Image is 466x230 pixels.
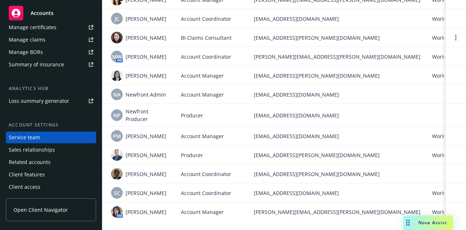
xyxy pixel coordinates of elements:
span: [PERSON_NAME] [126,170,166,178]
a: Service team [6,132,96,143]
span: [PERSON_NAME] [126,15,166,23]
div: Analytics hub [6,85,96,92]
span: [EMAIL_ADDRESS][PERSON_NAME][DOMAIN_NAME] [254,72,420,79]
span: PM [113,132,121,140]
span: Account Coordinator [181,15,231,23]
div: Manage BORs [9,46,43,58]
span: [PERSON_NAME] [126,151,166,159]
a: Manage certificates [6,22,96,33]
div: Sales relationships [9,144,55,156]
span: MW [112,53,122,61]
span: Account Coordinator [181,189,231,197]
span: Nova Assist [418,219,447,226]
div: Client access [9,181,40,193]
span: [EMAIL_ADDRESS][PERSON_NAME][DOMAIN_NAME] [254,170,420,178]
span: Account Manager [181,208,224,216]
span: [PERSON_NAME][EMAIL_ADDRESS][PERSON_NAME][DOMAIN_NAME] [254,208,420,216]
a: Summary of insurance [6,59,96,70]
span: Account Manager [181,132,224,140]
div: Client features [9,169,45,180]
img: photo [111,32,123,43]
span: JC [115,15,119,23]
span: [PERSON_NAME] [126,189,166,197]
div: Manage claims [9,34,46,46]
span: Accounts [31,10,54,16]
a: Client access [6,181,96,193]
img: photo [111,168,123,180]
span: Open Client Navigator [13,206,68,214]
a: Manage BORs [6,46,96,58]
span: [EMAIL_ADDRESS][DOMAIN_NAME] [254,15,420,23]
span: [PERSON_NAME] [126,72,166,79]
span: Account Coordinator [181,53,231,61]
div: Loss summary generator [9,95,69,107]
span: [EMAIL_ADDRESS][DOMAIN_NAME] [254,112,420,119]
a: Related accounts [6,156,96,168]
div: Summary of insurance [9,59,64,70]
div: Manage certificates [9,22,56,33]
span: [EMAIL_ADDRESS][DOMAIN_NAME] [254,91,420,98]
span: Newfront Admin [126,91,166,98]
span: [EMAIL_ADDRESS][PERSON_NAME][DOMAIN_NAME] [254,34,420,42]
span: Producer [181,112,203,119]
span: NA [113,91,121,98]
span: Account Coordinator [181,170,231,178]
button: Nova Assist [403,215,453,230]
a: Client features [6,169,96,180]
span: [PERSON_NAME] [126,34,166,42]
div: Service team [9,132,40,143]
a: Open options [451,33,460,42]
span: NP [113,112,121,119]
span: [EMAIL_ADDRESS][DOMAIN_NAME] [254,132,420,140]
span: SC [114,189,120,197]
div: Drag to move [403,215,412,230]
img: photo [111,70,123,81]
a: Loss summary generator [6,95,96,107]
span: Account Manager [181,72,224,79]
span: [PERSON_NAME] [126,132,166,140]
div: Account settings [6,121,96,129]
span: Newfront Producer [126,108,169,123]
span: [EMAIL_ADDRESS][PERSON_NAME][DOMAIN_NAME] [254,151,420,159]
span: BI Claims Consultant [181,34,232,42]
img: photo [111,206,123,218]
div: Related accounts [9,156,51,168]
span: [PERSON_NAME][EMAIL_ADDRESS][PERSON_NAME][DOMAIN_NAME] [254,53,420,61]
span: Producer [181,151,203,159]
a: Manage claims [6,34,96,46]
span: [PERSON_NAME] [126,53,166,61]
span: [EMAIL_ADDRESS][DOMAIN_NAME] [254,189,420,197]
a: Accounts [6,3,96,23]
span: Account Manager [181,91,224,98]
span: [PERSON_NAME] [126,208,166,216]
a: Sales relationships [6,144,96,156]
img: photo [111,149,123,161]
